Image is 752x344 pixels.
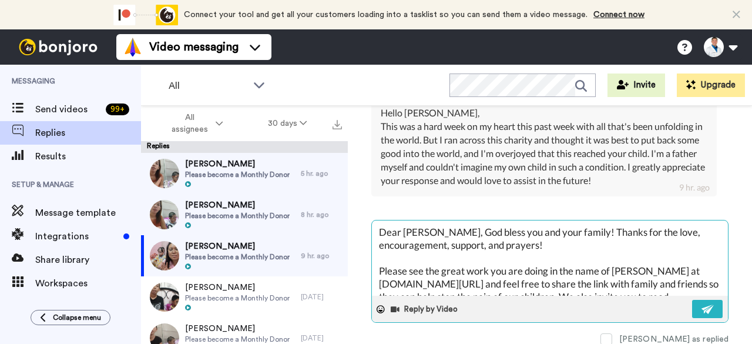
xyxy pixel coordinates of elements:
span: Please become a Monthly Donor [185,335,290,344]
div: 5 hr. ago [301,169,342,178]
a: [PERSON_NAME]Please become a Monthly Donor9 hr. ago [141,235,348,276]
button: Collapse menu [31,310,110,325]
div: [DATE] [301,292,342,302]
img: c095ee04-46fa-409f-a33a-6802be580486-thumb.jpg [150,282,179,312]
img: export.svg [333,120,342,129]
div: 9 hr. ago [679,182,710,193]
a: [PERSON_NAME]Please become a Monthly Donor[DATE] [141,276,348,318]
span: Message template [35,206,141,220]
span: Connect your tool and get all your customers loading into a tasklist so you can send them a video... [184,11,587,19]
button: 30 days [246,113,330,134]
span: [PERSON_NAME] [185,199,290,211]
span: All [169,79,247,93]
span: Workspaces [35,276,141,290]
a: [PERSON_NAME]Please become a Monthly Donor8 hr. ago [141,194,348,235]
textarea: Dear [PERSON_NAME], God bless you and your family! Thanks for the love, encouragement, support, a... [372,221,728,296]
button: Upgrade [677,74,745,97]
div: This was a hard week on my heart this past week with all that's been unfolding in the world. But ... [381,120,707,187]
span: [PERSON_NAME] [185,158,290,170]
div: Hello [PERSON_NAME], [381,106,707,120]
img: bj-logo-header-white.svg [14,39,102,55]
span: Please become a Monthly Donor [185,170,290,179]
img: 6890f19b-770a-441d-ab69-77c2021c35b6-thumb.jpg [150,200,179,229]
button: Export all results that match these filters now. [329,115,345,132]
span: Integrations [35,229,119,243]
div: 9 hr. ago [301,251,342,260]
span: Please become a Monthly Donor [185,252,290,262]
img: a3add002-eda0-437c-9cc8-5f09c5cdcb02-thumb.jpg [150,159,179,188]
span: [PERSON_NAME] [185,282,290,293]
a: Connect now [593,11,644,19]
span: Please become a Monthly Donor [185,293,290,303]
a: [PERSON_NAME]Please become a Monthly Donor5 hr. ago [141,153,348,194]
div: 99 + [106,103,129,115]
div: animation [113,5,178,25]
div: [DATE] [301,333,342,343]
span: Send videos [35,102,101,116]
span: Results [35,149,141,163]
img: send-white.svg [701,305,714,314]
img: 30279717-6554-44fb-a32c-880d08e46299-thumb.jpg [150,241,179,270]
span: Please become a Monthly Donor [185,211,290,221]
span: Share library [35,253,141,267]
button: Reply by Video [390,300,461,318]
span: [PERSON_NAME] [185,323,290,335]
div: 8 hr. ago [301,210,342,219]
span: [PERSON_NAME] [185,241,290,252]
span: All assignees [166,112,213,135]
button: Invite [607,74,665,97]
span: Replies [35,126,141,140]
span: Collapse menu [53,313,101,322]
img: vm-color.svg [123,38,142,56]
div: Replies [141,141,348,153]
button: All assignees [143,107,246,140]
span: Video messaging [149,39,239,55]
